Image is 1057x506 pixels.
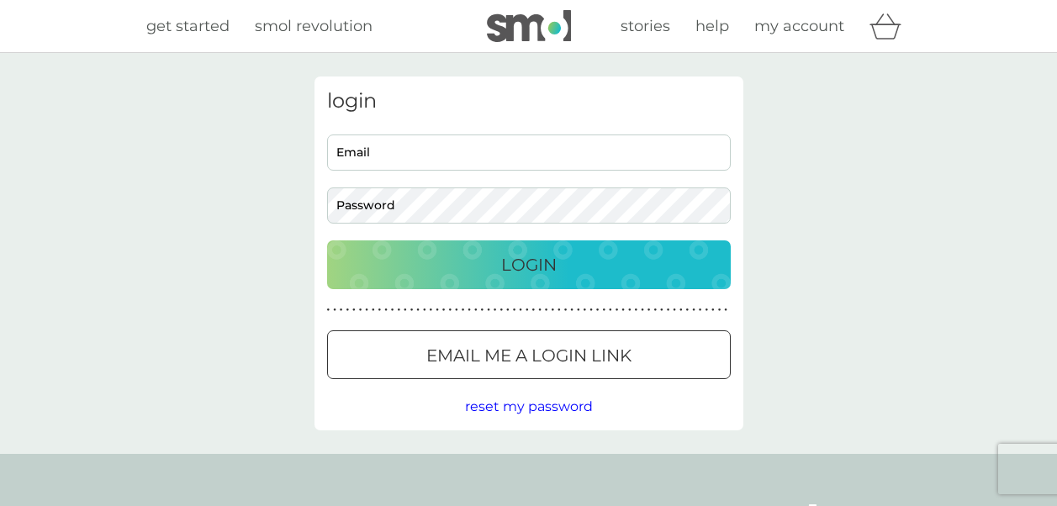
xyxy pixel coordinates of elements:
p: ● [372,306,375,314]
p: ● [679,306,683,314]
button: Email me a login link [327,330,731,379]
span: my account [754,17,844,35]
p: ● [333,306,336,314]
p: ● [378,306,382,314]
a: help [695,14,729,39]
p: ● [718,306,721,314]
span: stories [621,17,670,35]
p: ● [660,306,663,314]
p: ● [474,306,478,314]
p: ● [506,306,510,314]
p: ● [551,306,554,314]
p: ● [416,306,420,314]
p: ● [692,306,695,314]
p: ● [519,306,522,314]
p: ● [359,306,362,314]
p: ● [513,306,516,314]
p: Email me a login link [426,342,632,369]
a: my account [754,14,844,39]
p: ● [621,306,625,314]
p: ● [397,306,400,314]
p: ● [609,306,612,314]
p: ● [494,306,497,314]
p: ● [628,306,632,314]
span: smol revolution [255,17,373,35]
p: ● [436,306,439,314]
p: ● [346,306,349,314]
p: ● [532,306,536,314]
p: ● [545,306,548,314]
p: ● [564,306,568,314]
p: ● [699,306,702,314]
p: ● [481,306,484,314]
a: smol revolution [255,14,373,39]
img: smol [487,10,571,42]
a: get started [146,14,230,39]
p: ● [647,306,651,314]
button: Login [327,240,731,289]
p: ● [616,306,619,314]
p: ● [596,306,600,314]
p: ● [423,306,426,314]
p: ● [686,306,690,314]
p: ● [558,306,561,314]
p: ● [455,306,458,314]
span: get started [146,17,230,35]
p: ● [641,306,644,314]
p: ● [448,306,452,314]
p: ● [667,306,670,314]
p: ● [327,306,330,314]
p: ● [340,306,343,314]
button: reset my password [465,396,593,418]
p: ● [410,306,414,314]
p: ● [391,306,394,314]
p: Login [501,251,557,278]
div: basket [869,9,912,43]
p: ● [584,306,587,314]
p: ● [430,306,433,314]
p: ● [526,306,529,314]
span: reset my password [465,398,593,414]
p: ● [462,306,465,314]
p: ● [384,306,388,314]
p: ● [705,306,708,314]
p: ● [442,306,446,314]
p: ● [352,306,356,314]
p: ● [589,306,593,314]
p: ● [499,306,503,314]
h3: login [327,89,731,113]
p: ● [653,306,657,314]
p: ● [602,306,605,314]
p: ● [635,306,638,314]
p: ● [487,306,490,314]
p: ● [711,306,715,314]
p: ● [724,306,727,314]
p: ● [538,306,542,314]
p: ● [365,306,368,314]
span: help [695,17,729,35]
p: ● [577,306,580,314]
p: ● [404,306,407,314]
p: ● [673,306,676,314]
a: stories [621,14,670,39]
p: ● [570,306,573,314]
p: ● [468,306,471,314]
